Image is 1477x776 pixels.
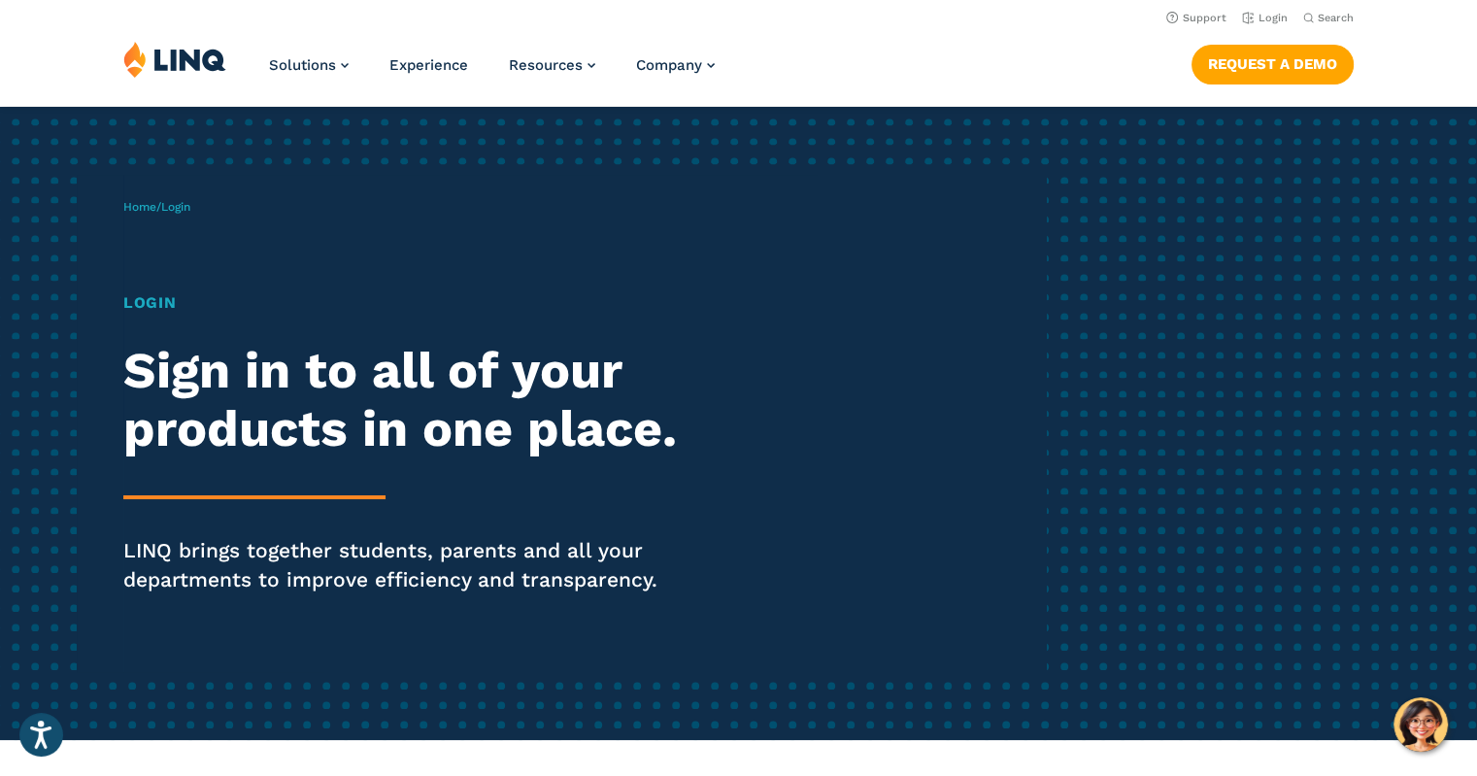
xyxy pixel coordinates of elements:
span: Company [636,56,702,74]
button: Hello, have a question? Let’s chat. [1393,697,1448,752]
span: Resources [509,56,583,74]
nav: Primary Navigation [269,41,715,105]
a: Login [1242,12,1288,24]
nav: Button Navigation [1192,41,1354,84]
h1: Login [123,291,692,315]
button: Open Search Bar [1303,11,1354,25]
h2: Sign in to all of your products in one place. [123,342,692,458]
a: Company [636,56,715,74]
a: Request a Demo [1192,45,1354,84]
span: Solutions [269,56,336,74]
span: Search [1318,12,1354,24]
a: Support [1166,12,1226,24]
span: / [123,200,190,214]
img: LINQ | K‑12 Software [123,41,226,78]
a: Solutions [269,56,349,74]
a: Resources [509,56,595,74]
a: Experience [389,56,468,74]
p: LINQ brings together students, parents and all your departments to improve efficiency and transpa... [123,536,692,594]
span: Login [161,200,190,214]
a: Home [123,200,156,214]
